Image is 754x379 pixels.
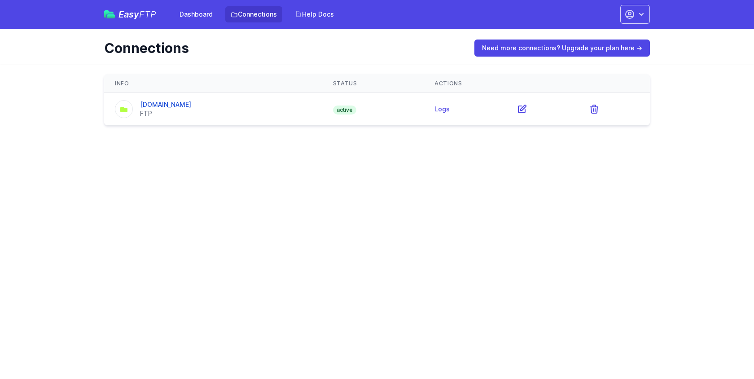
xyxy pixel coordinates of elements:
a: Dashboard [174,6,218,22]
a: EasyFTP [104,10,156,19]
span: FTP [139,9,156,20]
span: Easy [118,10,156,19]
a: Connections [225,6,282,22]
th: Info [104,75,322,93]
h1: Connections [104,40,462,56]
div: FTP [140,109,191,118]
img: easyftp_logo.png [104,10,115,18]
a: [DOMAIN_NAME] [140,101,191,108]
a: Help Docs [289,6,339,22]
span: active [333,106,356,115]
th: Status [322,75,424,93]
a: Logs [434,105,450,113]
th: Actions [424,75,650,93]
a: Need more connections? Upgrade your plan here → [474,40,650,57]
